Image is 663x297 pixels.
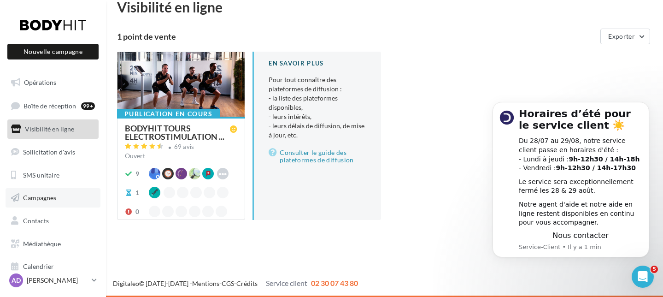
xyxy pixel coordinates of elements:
button: Exporter [600,29,650,44]
div: 1 point de vente [117,32,597,41]
p: Pour tout connaître des plateformes de diffusion : [269,75,366,140]
div: Publication en cours [117,109,220,119]
a: 69 avis [125,142,237,153]
span: Sollicitation d'avis [23,148,75,156]
a: Boîte de réception99+ [6,96,100,116]
a: Calendrier [6,257,100,276]
span: BODYHIT TOURS ELECTROSTIMULATION ... [125,124,230,141]
iframe: Intercom notifications message [479,88,663,272]
a: Crédits [236,279,258,287]
span: Service client [266,279,307,287]
span: Opérations [24,78,56,86]
span: Boîte de réception [23,101,76,109]
span: 02 30 07 43 80 [311,279,358,287]
div: 1 [135,188,139,197]
a: Consulter le guide des plateformes de diffusion [269,147,366,166]
a: Digitaleo [113,279,139,287]
span: Ouvert [125,152,145,160]
iframe: Intercom live chat [632,266,654,288]
a: Contacts [6,211,100,231]
span: 5 [651,266,658,273]
span: Contacts [23,217,49,225]
li: - leurs délais de diffusion, de mise à jour, etc. [269,121,366,140]
p: [PERSON_NAME] [27,276,88,285]
a: Sollicitation d'avis [6,143,100,162]
span: Visibilité en ligne [25,125,74,133]
a: Médiathèque [6,234,100,254]
span: Exporter [608,32,635,40]
div: En savoir plus [269,59,366,68]
span: Calendrier [23,262,54,270]
a: Mentions [192,279,219,287]
div: 9 [135,169,139,178]
span: Médiathèque [23,240,61,248]
a: AD [PERSON_NAME] [7,272,99,289]
a: Visibilité en ligne [6,119,100,139]
a: CGS [222,279,234,287]
div: 69 avis [174,144,194,150]
a: SMS unitaire [6,166,100,185]
li: - la liste des plateformes disponibles, [269,94,366,112]
button: Nouvelle campagne [7,44,99,59]
a: Opérations [6,73,100,92]
div: 0 [135,207,139,216]
div: 99+ [81,102,95,110]
li: - leurs intérêts, [269,112,366,121]
span: SMS unitaire [23,171,59,178]
span: © [DATE]-[DATE] - - - [113,279,358,287]
span: AD [12,276,21,285]
span: Campagnes [23,194,56,202]
a: Campagnes [6,188,100,208]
